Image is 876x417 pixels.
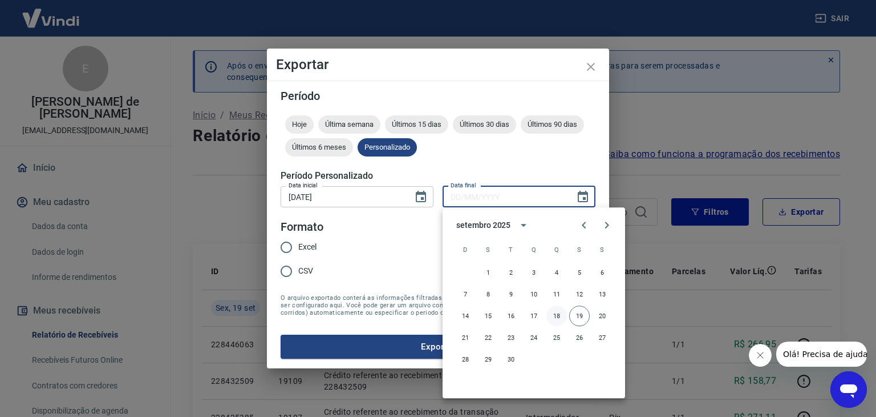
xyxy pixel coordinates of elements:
[318,120,380,129] span: Última semana
[569,262,590,283] button: 5
[592,238,613,261] span: sábado
[546,238,567,261] span: quinta-feira
[595,214,618,236] button: Next month
[501,262,521,283] button: 2
[749,344,772,367] iframe: Fechar mensagem
[318,115,380,134] div: Última semana
[592,262,613,283] button: 6
[443,186,567,207] input: DD/MM/YYYY
[524,284,544,304] button: 10
[7,8,96,17] span: Olá! Precisa de ajuda?
[524,262,544,283] button: 3
[281,170,595,182] h5: Período Personalizado
[546,306,567,326] button: 18
[478,306,498,326] button: 15
[285,138,353,157] div: Últimos 6 meses
[285,120,314,129] span: Hoje
[456,219,510,231] div: setembro 2025
[285,115,314,134] div: Hoje
[571,186,594,209] button: Choose date
[501,327,521,348] button: 23
[478,284,498,304] button: 8
[478,262,498,283] button: 1
[546,284,567,304] button: 11
[281,219,323,235] legend: Formato
[569,327,590,348] button: 26
[455,238,476,261] span: domingo
[569,306,590,326] button: 19
[569,284,590,304] button: 12
[281,186,405,207] input: DD/MM/YYYY
[358,138,417,157] div: Personalizado
[577,53,605,81] button: close
[455,284,476,304] button: 7
[276,58,600,71] h4: Exportar
[830,371,867,408] iframe: Botão para abrir a janela de mensagens
[385,115,448,134] div: Últimos 15 dias
[455,327,476,348] button: 21
[358,143,417,151] span: Personalizado
[546,327,567,348] button: 25
[546,262,567,283] button: 4
[501,306,521,326] button: 16
[501,349,521,370] button: 30
[281,294,595,316] span: O arquivo exportado conterá as informações filtradas na tela anterior com exceção do período que ...
[409,186,432,209] button: Choose date, selected date is 18 de set de 2025
[592,327,613,348] button: 27
[592,306,613,326] button: 20
[478,327,498,348] button: 22
[592,284,613,304] button: 13
[281,335,595,359] button: Exportar
[524,327,544,348] button: 24
[289,181,318,190] label: Data inicial
[514,215,533,235] button: calendar view is open, switch to year view
[385,120,448,129] span: Últimos 15 dias
[524,238,544,261] span: quarta-feira
[776,342,867,367] iframe: Mensagem da empresa
[478,349,498,370] button: 29
[453,115,516,134] div: Últimos 30 dias
[451,181,476,190] label: Data final
[569,238,590,261] span: sexta-feira
[524,306,544,326] button: 17
[521,120,584,129] span: Últimos 90 dias
[501,284,521,304] button: 9
[298,265,313,277] span: CSV
[281,90,595,102] h5: Período
[453,120,516,129] span: Últimos 30 dias
[298,241,317,253] span: Excel
[285,143,353,151] span: Últimos 6 meses
[455,349,476,370] button: 28
[501,238,521,261] span: terça-feira
[478,238,498,261] span: segunda-feira
[573,214,595,236] button: Previous month
[521,115,584,134] div: Últimos 90 dias
[455,306,476,326] button: 14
